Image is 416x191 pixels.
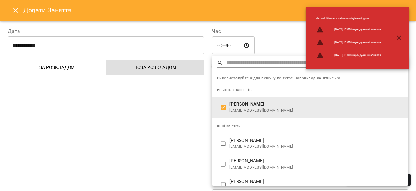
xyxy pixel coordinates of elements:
li: [DATE] 12:00 індивідуальні заняття [311,23,386,36]
span: Всього: 7 клієнтів [217,88,252,92]
span: Інші клієнти [217,124,241,128]
p: [PERSON_NAME] [229,178,403,185]
p: [PERSON_NAME] [229,137,403,144]
p: [PERSON_NAME] [229,101,403,108]
span: [EMAIL_ADDRESS][DOMAIN_NAME] [229,164,403,171]
span: [EMAIL_ADDRESS][DOMAIN_NAME] [229,107,403,114]
li: [DATE] 11:00 індивідуальні заняття [311,36,386,49]
li: default : Кімната зайнята під інший урок [311,14,386,23]
span: Використовуйте # для пошуку по тегах, наприклад #Англійська [217,75,403,82]
span: [EMAIL_ADDRESS][DOMAIN_NAME] [229,143,403,150]
li: [DATE] 11:00 індивідуальні заняття [311,49,386,62]
p: [PERSON_NAME] [229,158,403,164]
